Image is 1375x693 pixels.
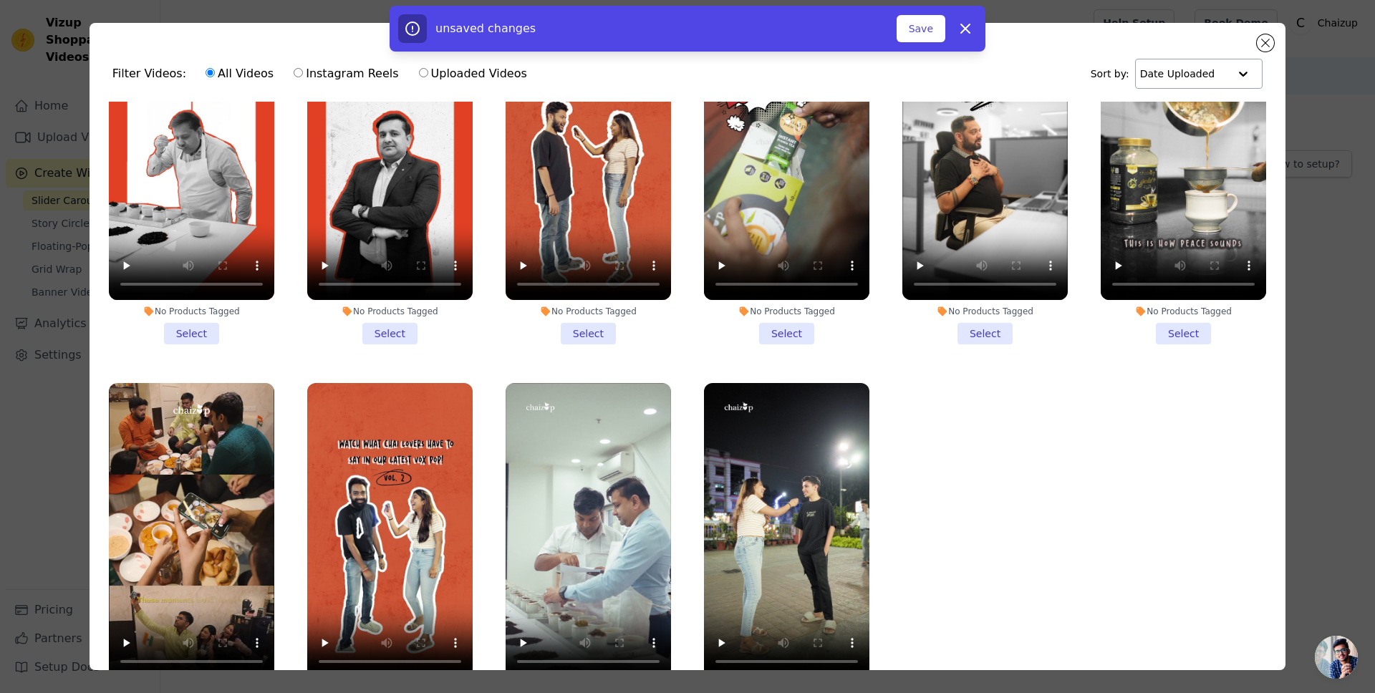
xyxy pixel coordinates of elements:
[897,15,945,42] button: Save
[205,64,274,83] label: All Videos
[1101,306,1266,317] div: No Products Tagged
[1315,636,1358,679] a: Open chat
[506,306,671,317] div: No Products Tagged
[112,57,535,90] div: Filter Videos:
[902,306,1068,317] div: No Products Tagged
[418,64,528,83] label: Uploaded Videos
[435,21,536,35] span: unsaved changes
[307,306,473,317] div: No Products Tagged
[293,64,399,83] label: Instagram Reels
[704,306,869,317] div: No Products Tagged
[1091,59,1263,89] div: Sort by:
[109,306,274,317] div: No Products Tagged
